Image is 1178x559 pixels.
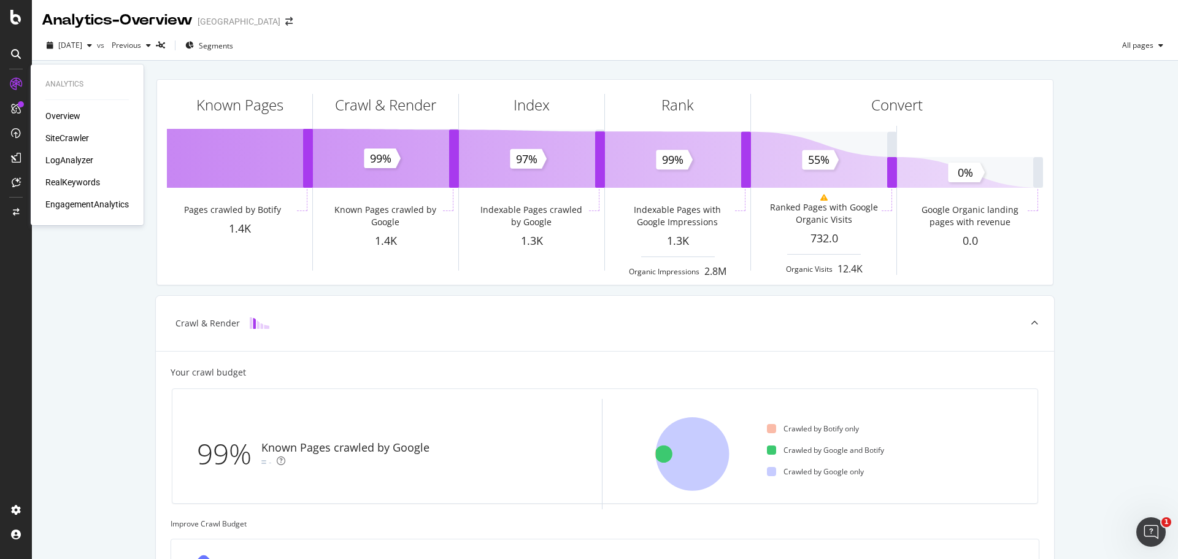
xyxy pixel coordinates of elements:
button: All pages [1117,36,1168,55]
div: 1.4K [313,233,458,249]
iframe: Intercom live chat [1136,517,1166,547]
div: Pages crawled by Botify [184,204,281,216]
a: SiteCrawler [45,132,89,144]
div: Known Pages crawled by Google [261,440,429,456]
div: Crawl & Render [335,94,436,115]
img: block-icon [250,317,269,329]
img: Equal [261,460,266,464]
div: Indexable Pages with Google Impressions [622,204,732,228]
div: [GEOGRAPHIC_DATA] [198,15,280,28]
div: Improve Crawl Budget [171,519,1039,529]
div: 2.8M [704,264,726,279]
span: All pages [1117,40,1153,50]
div: 1.3K [459,233,604,249]
span: 1 [1161,517,1171,527]
span: vs [97,40,107,50]
div: Known Pages [196,94,283,115]
button: Previous [107,36,156,55]
div: Organic Impressions [629,266,699,277]
div: Crawled by Botify only [767,423,859,434]
div: Known Pages crawled by Google [330,204,440,228]
div: Crawled by Google and Botify [767,445,884,455]
div: arrow-right-arrow-left [285,17,293,26]
div: 1.4K [167,221,312,237]
a: Overview [45,110,80,122]
div: - [269,456,272,468]
span: Segments [199,40,233,51]
div: Analytics - Overview [42,10,193,31]
div: 99% [197,434,261,474]
a: LogAnalyzer [45,154,93,166]
button: Segments [180,36,238,55]
div: 1.3K [605,233,750,249]
a: EngagementAnalytics [45,198,129,210]
div: Rank [661,94,694,115]
span: 2025 Aug. 31st [58,40,82,50]
a: RealKeywords [45,176,100,188]
span: Previous [107,40,141,50]
div: Your crawl budget [171,366,246,379]
button: [DATE] [42,36,97,55]
div: Indexable Pages crawled by Google [476,204,586,228]
div: Analytics [45,79,129,90]
div: Crawled by Google only [767,466,864,477]
div: Index [514,94,550,115]
div: Crawl & Render [175,317,240,330]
